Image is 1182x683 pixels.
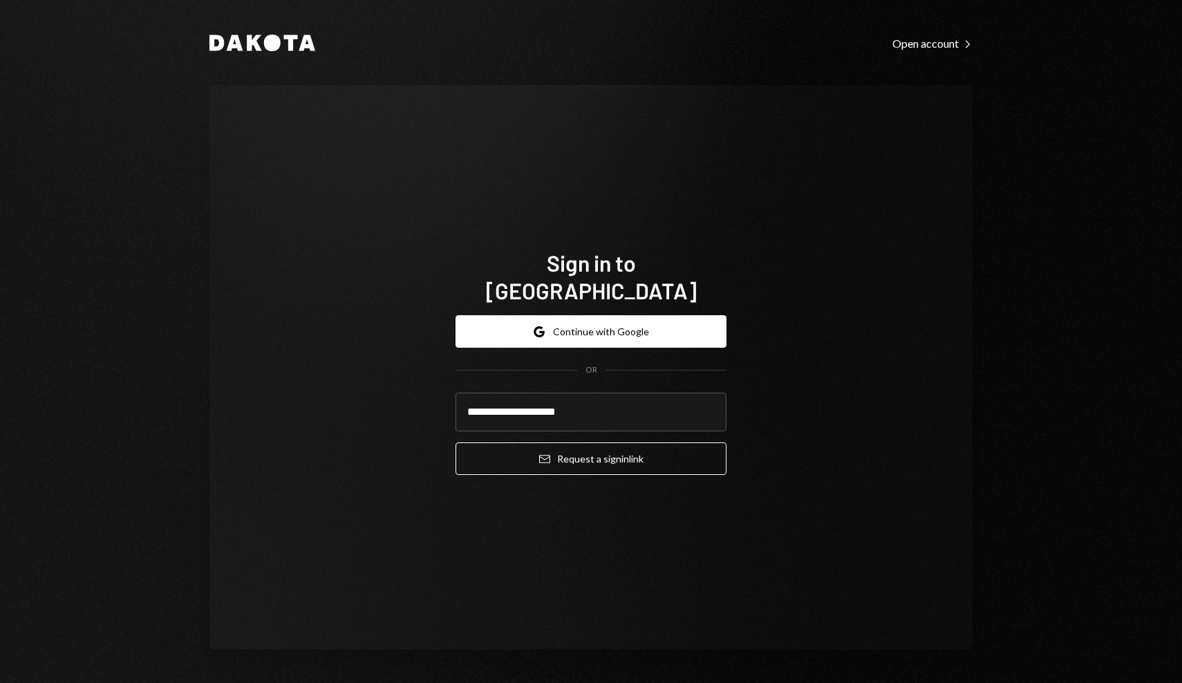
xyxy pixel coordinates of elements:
[456,315,726,348] button: Continue with Google
[456,249,726,304] h1: Sign in to [GEOGRAPHIC_DATA]
[585,364,597,376] div: OR
[892,35,973,50] a: Open account
[892,37,973,50] div: Open account
[456,442,726,475] button: Request a signinlink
